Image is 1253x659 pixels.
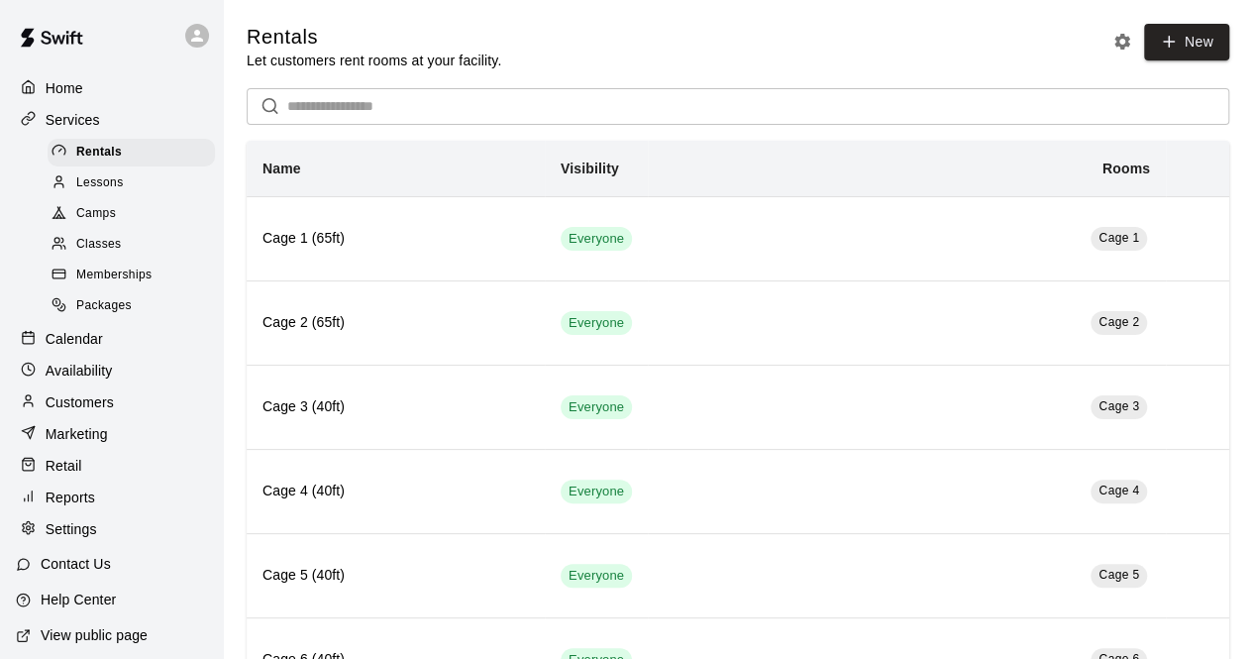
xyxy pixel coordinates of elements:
div: Lessons [48,169,215,197]
span: Classes [76,235,121,255]
span: Packages [76,296,132,316]
p: Reports [46,488,95,507]
a: Calendar [16,324,207,354]
a: Home [16,73,207,103]
p: Retail [46,456,82,476]
span: Everyone [561,314,632,333]
span: Camps [76,204,116,224]
span: Lessons [76,173,124,193]
div: Rentals [48,139,215,166]
a: Marketing [16,419,207,449]
div: Classes [48,231,215,259]
div: This service is visible to all of your customers [561,311,632,335]
div: This service is visible to all of your customers [561,395,632,419]
div: Memberships [48,262,215,289]
span: Cage 4 [1098,484,1139,497]
h6: Cage 3 (40ft) [262,396,529,418]
span: Everyone [561,483,632,501]
span: Everyone [561,230,632,249]
span: Cage 3 [1098,399,1139,413]
h6: Cage 4 (40ft) [262,481,529,502]
span: Memberships [76,266,152,285]
span: Everyone [561,398,632,417]
a: Classes [48,230,223,261]
a: Services [16,105,207,135]
span: Cage 5 [1098,568,1139,582]
a: Settings [16,514,207,544]
h6: Cage 5 (40ft) [262,565,529,587]
span: Cage 1 [1098,231,1139,245]
a: Customers [16,387,207,417]
div: Camps [48,200,215,228]
h6: Cage 2 (65ft) [262,312,529,334]
p: View public page [41,625,148,645]
p: Help Center [41,590,116,609]
p: Contact Us [41,554,111,574]
button: Rental settings [1107,27,1137,56]
span: Everyone [561,567,632,586]
a: Camps [48,199,223,230]
a: Reports [16,483,207,512]
a: Packages [48,291,223,322]
div: This service is visible to all of your customers [561,564,632,588]
p: Marketing [46,424,108,444]
p: Let customers rent rooms at your facility. [247,51,501,70]
p: Availability [46,361,113,381]
div: This service is visible to all of your customers [561,227,632,251]
h5: Rentals [247,24,501,51]
b: Rooms [1102,161,1150,176]
p: Customers [46,392,114,412]
p: Home [46,78,83,98]
span: Rentals [76,143,122,163]
a: Availability [16,356,207,385]
p: Settings [46,519,97,539]
a: New [1144,24,1229,60]
a: Retail [16,451,207,481]
a: Rentals [48,137,223,167]
p: Calendar [46,329,103,349]
b: Visibility [561,161,619,176]
div: This service is visible to all of your customers [561,480,632,503]
p: Services [46,110,100,130]
b: Name [262,161,301,176]
a: Memberships [48,261,223,291]
h6: Cage 1 (65ft) [262,228,529,250]
span: Cage 2 [1098,315,1139,329]
a: Lessons [48,167,223,198]
div: Packages [48,292,215,320]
